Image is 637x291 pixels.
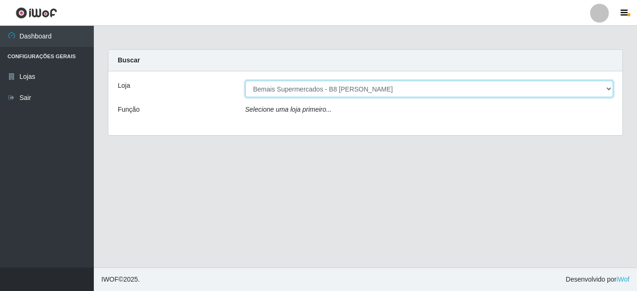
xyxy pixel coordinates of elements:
[101,276,119,283] span: IWOF
[118,56,140,64] strong: Buscar
[616,276,629,283] a: iWof
[566,275,629,284] span: Desenvolvido por
[118,105,140,115] label: Função
[245,106,332,113] i: Selecione uma loja primeiro...
[15,7,57,19] img: CoreUI Logo
[118,81,130,91] label: Loja
[101,275,140,284] span: © 2025 .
